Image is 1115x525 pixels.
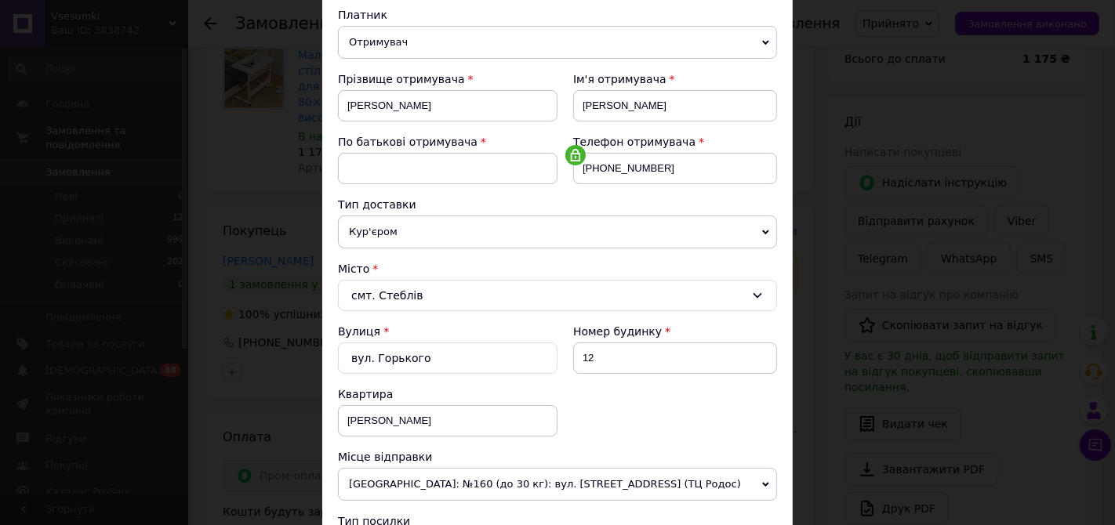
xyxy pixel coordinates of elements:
div: Місто [338,261,777,277]
span: По батькові отримувача [338,136,478,148]
span: Квартира [338,388,393,400]
span: Телефон отримувача [573,136,696,148]
span: Платник [338,9,387,21]
span: Кур'єром [338,215,777,248]
span: [GEOGRAPHIC_DATA]: №160 (до 30 кг): вул. [STREET_ADDRESS] (ТЦ Родос) [338,468,777,501]
span: Ім'я отримувача [573,73,666,85]
span: Тип доставки [338,198,416,211]
input: +380 [573,153,777,184]
div: смт. Стеблів [338,280,777,311]
label: Вулиця [338,325,380,338]
span: Прізвище отримувача [338,73,465,85]
span: Номер будинку [573,325,662,338]
span: Отримувач [338,26,777,59]
span: Місце відправки [338,451,433,463]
